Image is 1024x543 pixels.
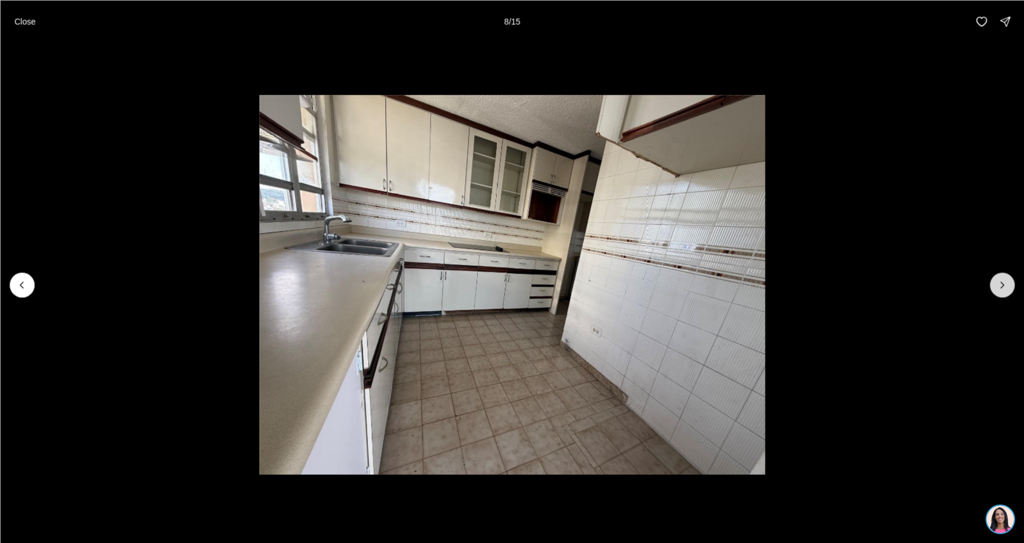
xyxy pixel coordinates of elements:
p: 8 / 15 [504,17,520,26]
img: be3d4b55-7850-4bcb-9297-a2f9cd376e78.png [7,7,34,34]
button: Close [7,9,43,33]
p: Close [14,17,35,26]
button: Next slide [990,272,1015,297]
button: Previous slide [9,272,34,297]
